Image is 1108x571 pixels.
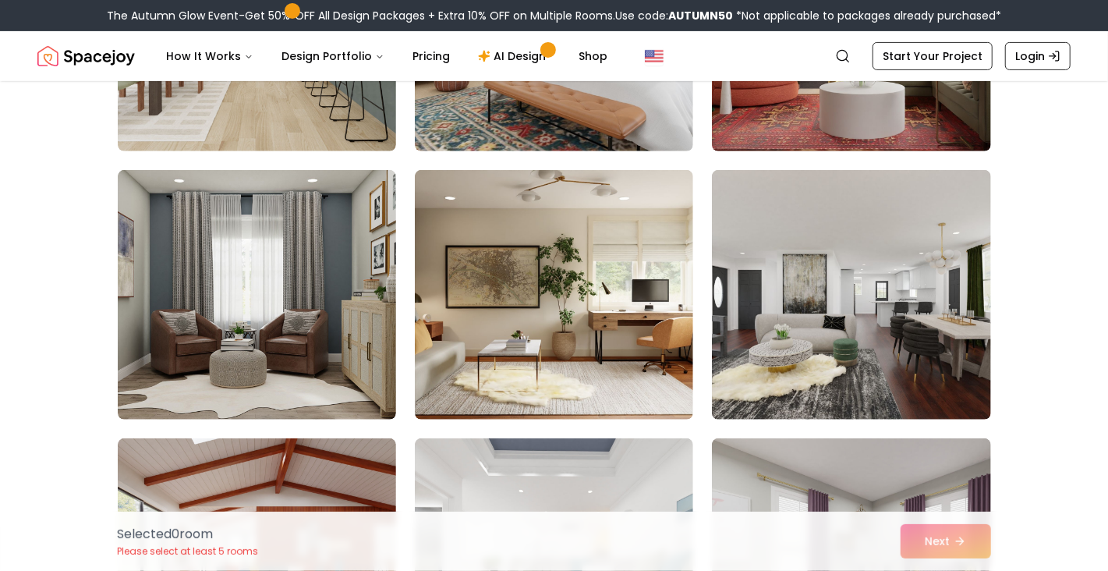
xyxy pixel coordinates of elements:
a: Pricing [400,41,462,72]
img: Room room-5 [415,170,693,420]
p: Selected 0 room [118,525,259,544]
p: Please select at least 5 rooms [118,545,259,558]
a: Start Your Project [873,42,993,70]
img: Room room-4 [118,170,396,420]
a: Login [1005,42,1071,70]
a: Shop [566,41,620,72]
button: Design Portfolio [269,41,397,72]
div: The Autumn Glow Event-Get 50% OFF All Design Packages + Extra 10% OFF on Multiple Rooms. [107,8,1001,23]
img: Spacejoy Logo [37,41,135,72]
span: *Not applicable to packages already purchased* [733,8,1001,23]
nav: Global [37,31,1071,81]
img: Room room-6 [712,170,990,420]
a: Spacejoy [37,41,135,72]
a: AI Design [466,41,563,72]
b: AUTUMN50 [668,8,733,23]
button: How It Works [154,41,266,72]
img: United States [645,47,664,66]
nav: Main [154,41,620,72]
span: Use code: [615,8,733,23]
